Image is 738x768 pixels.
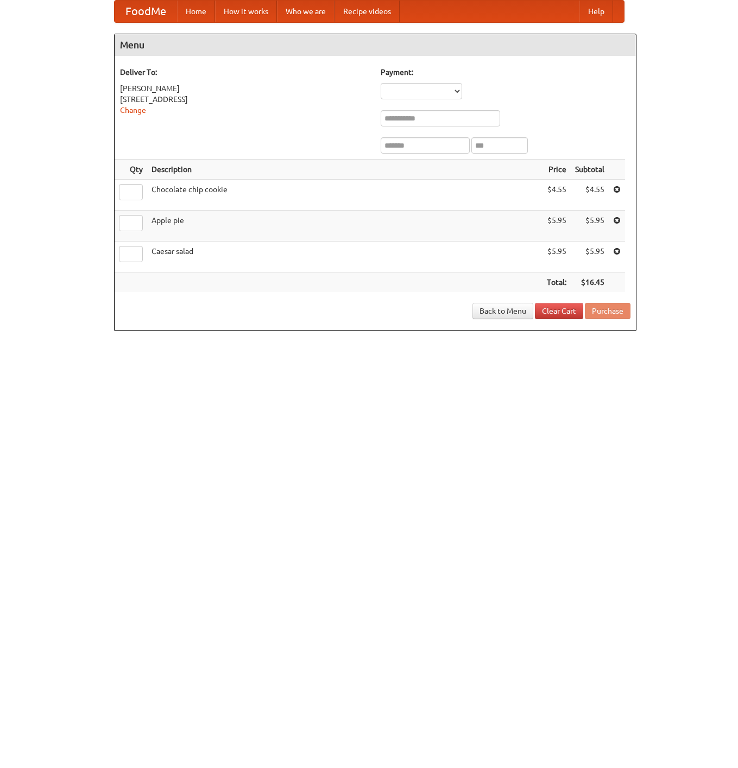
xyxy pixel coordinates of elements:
[120,106,146,115] a: Change
[115,34,636,56] h4: Menu
[115,1,177,22] a: FoodMe
[115,160,147,180] th: Qty
[381,67,630,78] h5: Payment:
[177,1,215,22] a: Home
[543,242,571,272] td: $5.95
[543,160,571,180] th: Price
[147,242,543,272] td: Caesar salad
[579,1,613,22] a: Help
[571,180,609,211] td: $4.55
[571,242,609,272] td: $5.95
[535,303,583,319] a: Clear Cart
[147,211,543,242] td: Apple pie
[543,180,571,211] td: $4.55
[571,211,609,242] td: $5.95
[147,160,543,180] th: Description
[585,303,630,319] button: Purchase
[120,94,370,105] div: [STREET_ADDRESS]
[120,83,370,94] div: [PERSON_NAME]
[277,1,335,22] a: Who we are
[571,272,609,293] th: $16.45
[472,303,533,319] a: Back to Menu
[543,211,571,242] td: $5.95
[147,180,543,211] td: Chocolate chip cookie
[543,272,571,293] th: Total:
[335,1,400,22] a: Recipe videos
[120,67,370,78] h5: Deliver To:
[571,160,609,180] th: Subtotal
[215,1,277,22] a: How it works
